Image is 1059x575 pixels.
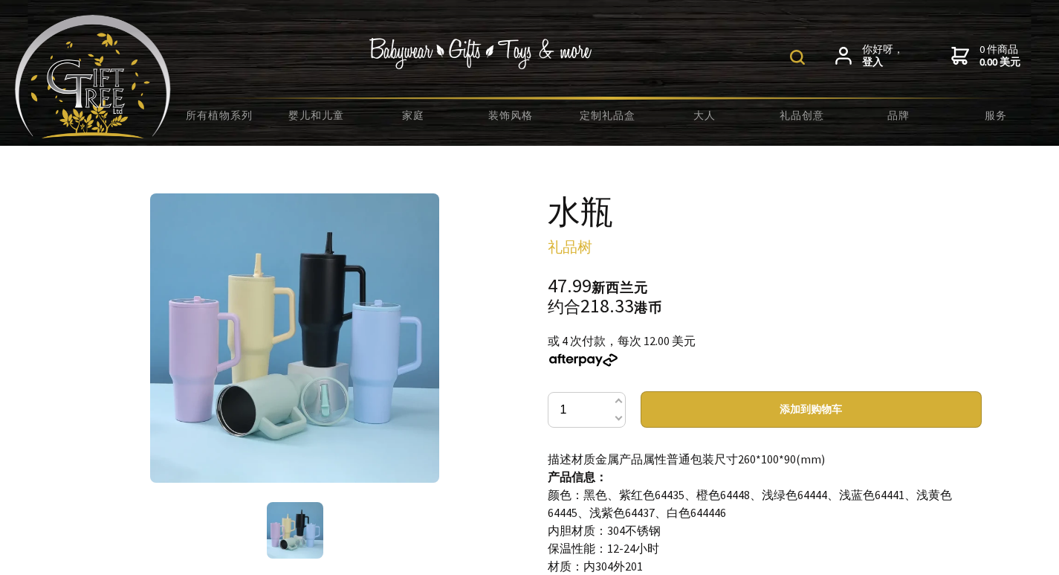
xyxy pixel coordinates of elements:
[656,100,754,131] a: 大人
[862,42,904,56] font: 你好呀，
[951,43,1020,69] a: 0 件商品0.00 美元
[186,109,253,122] font: 所有植物系列
[402,109,424,122] font: 家庭
[835,43,904,69] a: 你好呀，登入
[267,502,323,559] img: 水瓶
[580,109,635,122] font: 定制礼品盒
[979,55,1020,68] font: 0.00 美元
[559,100,656,131] a: 定制礼品盒
[548,541,659,556] font: 保温性能：12-24小时
[548,559,643,574] font: 材质：内304外201
[150,193,439,483] img: 水瓶
[15,15,171,138] img: 婴儿用品 - 礼品 - 玩具等等……
[365,100,462,131] a: 家庭
[862,55,883,68] font: 登入
[548,452,825,466] font: 描述材质金属产品属性普通包装尺寸260*100*90(mm)
[780,109,824,122] font: 礼品创意
[948,100,1045,131] a: 服务
[288,109,344,122] font: 婴儿和儿童
[592,279,648,296] font: 新西兰元
[548,469,607,484] font: 产品信息：
[488,109,533,122] font: 装饰风格
[171,100,268,131] a: 所有植物系列
[548,297,580,317] font: 约合
[979,42,1018,56] font: 0 件商品
[548,333,696,348] font: 或 4 次付款，每次 12.00 美元
[634,299,662,316] font: 港币
[369,38,592,69] img: 婴儿服装 - 礼品 - 玩具等
[780,402,842,416] font: 添加到购物车
[790,50,805,65] img: 产品搜索
[985,109,1007,122] font: 服务
[548,237,592,256] a: 礼品树
[268,100,366,131] a: 婴儿和儿童
[850,100,948,131] a: 品牌
[641,391,982,428] button: 添加到购物车
[548,353,619,367] img: 后付款
[753,100,850,131] a: 礼品创意
[548,273,592,298] font: 47.99
[693,109,716,122] font: 大人
[462,100,560,131] a: 装饰风格
[548,190,613,231] font: 水瓶
[548,523,661,538] font: 内胆材质：304不锈钢
[580,293,634,318] font: 218.33
[887,109,910,122] font: 品牌
[548,487,952,520] font: 颜色：黑色、紫红色64435、橙色64448、浅绿色64444、浅蓝色64441、浅黄色64445、浅紫色64437、白色644446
